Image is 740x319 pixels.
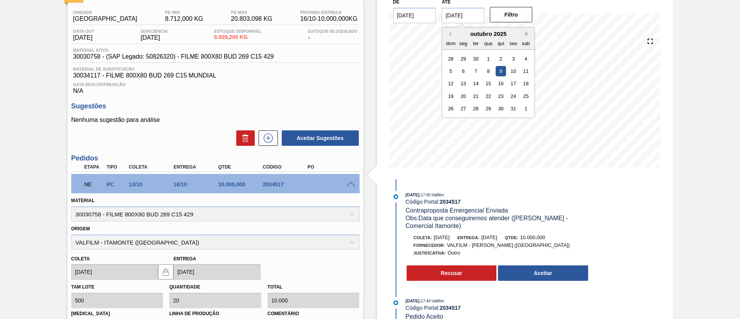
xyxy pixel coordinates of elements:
div: Choose domingo, 26 de outubro de 2025 [446,103,456,114]
div: Choose segunda-feira, 27 de outubro de 2025 [458,103,469,114]
div: Choose sexta-feira, 3 de outubro de 2025 [508,53,519,64]
input: dd/mm/yyyy [442,8,484,23]
span: 8.712,000 KG [165,15,203,22]
span: Obs: Data que conseguiremos atender ([PERSON_NAME] - Comercial Itamonte) [405,215,570,229]
div: Choose domingo, 19 de outubro de 2025 [446,91,456,101]
h3: Sugestões [71,102,360,110]
label: Origem [71,226,90,231]
span: Material de Substituição [73,67,358,71]
div: Pedido em Negociação Emergencial [82,176,106,193]
div: Coleta [127,164,177,170]
div: Choose segunda-feira, 6 de outubro de 2025 [458,66,469,76]
span: [DATE] [434,235,450,240]
div: Choose sábado, 1 de novembro de 2025 [521,103,531,114]
div: Choose quarta-feira, 1 de outubro de 2025 [483,53,494,64]
span: 10.000,000 [520,235,545,240]
div: Choose terça-feira, 30 de setembro de 2025 [471,53,481,64]
label: Entrega [173,256,196,262]
button: Recusar [407,265,497,281]
div: Choose quinta-feira, 30 de outubro de 2025 [496,103,506,114]
div: Qtde [216,164,266,170]
div: Excluir Sugestões [232,130,255,146]
span: [DATE] [481,235,497,240]
span: - 17:44 [420,299,431,303]
div: Choose sexta-feira, 24 de outubro de 2025 [508,91,519,101]
span: Contraproposta Emergencial Enviada [405,207,508,214]
span: [DATE] [73,34,94,41]
div: ter [471,38,481,48]
div: Choose sábado, 18 de outubro de 2025 [521,78,531,89]
div: Choose terça-feira, 14 de outubro de 2025 [471,78,481,89]
div: 2034517 [261,181,311,187]
div: Choose segunda-feira, 13 de outubro de 2025 [458,78,469,89]
input: dd/mm/yyyy [393,8,436,23]
div: Código [261,164,311,170]
span: Fornecedor: [414,243,445,248]
img: locked [161,267,170,277]
span: 16/10 - 10.000,000 KG [300,15,358,22]
div: sex [508,38,519,48]
div: month 2025-10 [445,52,532,115]
button: locked [158,264,173,280]
div: 10.000,000 [216,181,266,187]
img: atual [394,194,398,199]
div: 13/10/2025 [127,181,177,187]
div: Choose domingo, 28 de setembro de 2025 [446,53,456,64]
span: Outro [447,250,460,256]
span: [GEOGRAPHIC_DATA] [73,15,138,22]
label: Coleta [71,256,90,262]
label: Quantidade [169,284,200,290]
strong: 2034517 [440,305,461,311]
div: Choose quarta-feira, 15 de outubro de 2025 [483,78,494,89]
input: dd/mm/yyyy [71,264,158,280]
div: Choose quinta-feira, 9 de outubro de 2025 [496,66,506,76]
div: Choose sexta-feira, 17 de outubro de 2025 [508,78,519,89]
button: Filtro [490,7,533,22]
input: dd/mm/yyyy [173,264,261,280]
span: : Valfilm [431,299,444,303]
span: Material ativo [73,48,274,52]
span: Justificativa: [414,251,446,255]
div: N/A [71,79,360,95]
div: Aceitar Sugestões [278,130,360,147]
button: Aceitar [498,265,588,281]
div: Choose terça-feira, 21 de outubro de 2025 [471,91,481,101]
div: 16/10/2025 [172,181,222,187]
label: Material [71,198,95,203]
div: Choose sexta-feira, 10 de outubro de 2025 [508,66,519,76]
div: Choose quarta-feira, 8 de outubro de 2025 [483,66,494,76]
span: Estoque Disponível [214,29,262,34]
div: Etapa [82,164,106,170]
span: 30030758 - (SAP Legado: 50826320) - FILME 800X80 BUD 269 C15 429 [73,53,274,60]
span: Próxima Entrega [300,10,358,15]
div: Choose domingo, 5 de outubro de 2025 [446,66,456,76]
div: Choose quinta-feira, 16 de outubro de 2025 [496,78,506,89]
div: seg [458,38,469,48]
span: Entrega: [457,235,479,240]
span: PE MIN [165,10,203,15]
img: atual [394,300,398,305]
div: - [306,29,359,41]
div: Código Portal: [405,199,589,205]
div: Choose terça-feira, 7 de outubro de 2025 [471,66,481,76]
div: Choose quarta-feira, 22 de outubro de 2025 [483,91,494,101]
span: [DATE] [405,192,419,197]
button: Previous Month [446,31,451,37]
span: 6.929,200 KG [214,34,262,40]
span: Data Descontinuação [73,82,358,87]
div: dom [446,38,456,48]
div: Entrega [172,164,222,170]
div: qui [496,38,506,48]
div: Choose domingo, 12 de outubro de 2025 [446,78,456,89]
div: Tipo [104,164,128,170]
div: Choose sexta-feira, 31 de outubro de 2025 [508,103,519,114]
div: Choose quinta-feira, 23 de outubro de 2025 [496,91,506,101]
span: : Valfilm [431,192,444,197]
button: Aceitar Sugestões [282,130,359,146]
span: 30034117 - FILME 800X80 BUD 269 C15 MUNDIAL [73,72,358,79]
div: Choose sábado, 4 de outubro de 2025 [521,53,531,64]
strong: 2034517 [440,199,461,205]
div: Choose sábado, 25 de outubro de 2025 [521,91,531,101]
div: Choose quarta-feira, 29 de outubro de 2025 [483,103,494,114]
span: [DATE] [405,299,419,303]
